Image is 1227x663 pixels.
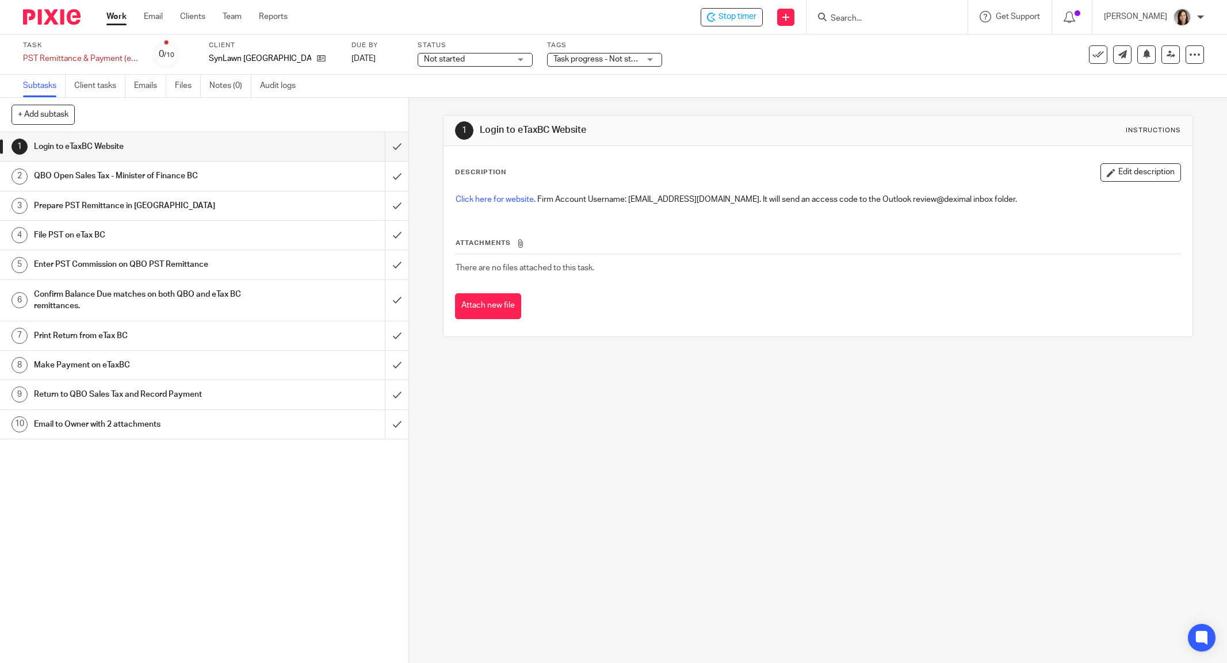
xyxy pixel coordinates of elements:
label: Client [209,41,337,50]
div: 7 [12,328,28,344]
div: 1 [12,139,28,155]
a: Clients [180,11,205,22]
img: Danielle%20photo.jpg [1173,8,1191,26]
h1: Return to QBO Sales Tax and Record Payment [34,386,261,403]
div: 10 [12,416,28,432]
h1: Enter PST Commission on QBO PST Remittance [34,256,261,273]
div: 0 [159,48,174,61]
a: Team [223,11,242,22]
div: 8 [12,357,28,373]
div: 3 [12,198,28,214]
span: Task progress - Not started + 2 [553,55,663,63]
div: Instructions [1126,126,1181,135]
a: Notes (0) [209,75,251,97]
div: 1 [455,121,473,140]
span: Attachments [456,240,511,246]
div: 4 [12,227,28,243]
div: SynLawn Vancouver Island - PST Remittance & Payment (eTaxBC) - Quarterly [701,8,763,26]
div: PST Remittance & Payment (eTaxBC) - Quarterly [23,53,138,64]
h1: Login to eTaxBC Website [34,138,261,155]
button: Attach new file [455,293,521,319]
button: Edit description [1100,163,1181,182]
span: [DATE] [351,55,376,63]
h1: Prepare PST Remittance in [GEOGRAPHIC_DATA] [34,197,261,214]
label: Tags [547,41,662,50]
span: Get Support [996,13,1040,21]
div: 2 [12,168,28,185]
a: Email [144,11,163,22]
div: 6 [12,292,28,308]
button: + Add subtask [12,105,75,124]
a: Work [106,11,127,22]
h1: Confirm Balance Due matches on both QBO and eTax BC remittances. [34,286,261,315]
a: Subtasks [23,75,66,97]
img: Pixie [23,9,81,25]
p: [PERSON_NAME] [1104,11,1167,22]
span: Stop timer [718,11,756,23]
label: Status [418,41,533,50]
a: Click here for website [456,196,534,204]
div: 5 [12,257,28,273]
input: Search [830,14,933,24]
h1: Make Payment on eTaxBC [34,357,261,374]
a: Client tasks [74,75,125,97]
span: There are no files attached to this task. [456,264,594,272]
h1: Print Return from eTax BC [34,327,261,344]
a: Emails [134,75,166,97]
h1: QBO Open Sales Tax - Minister of Finance BC [34,167,261,185]
div: PST Remittance &amp; Payment (eTaxBC) - Quarterly [23,53,138,64]
h1: Login to eTaxBC Website [480,124,843,136]
span: Not started [424,55,465,63]
p: . Firm Account Username: [EMAIL_ADDRESS][DOMAIN_NAME]. It will send an access code to the Outlook... [456,194,1180,205]
p: SynLawn [GEOGRAPHIC_DATA] [209,53,311,64]
label: Due by [351,41,403,50]
h1: Email to Owner with 2 attachments [34,416,261,433]
a: Reports [259,11,288,22]
a: Files [175,75,201,97]
div: 9 [12,386,28,403]
h1: File PST on eTax BC [34,227,261,244]
label: Task [23,41,138,50]
p: Description [455,168,506,177]
a: Audit logs [260,75,304,97]
small: /10 [164,52,174,58]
